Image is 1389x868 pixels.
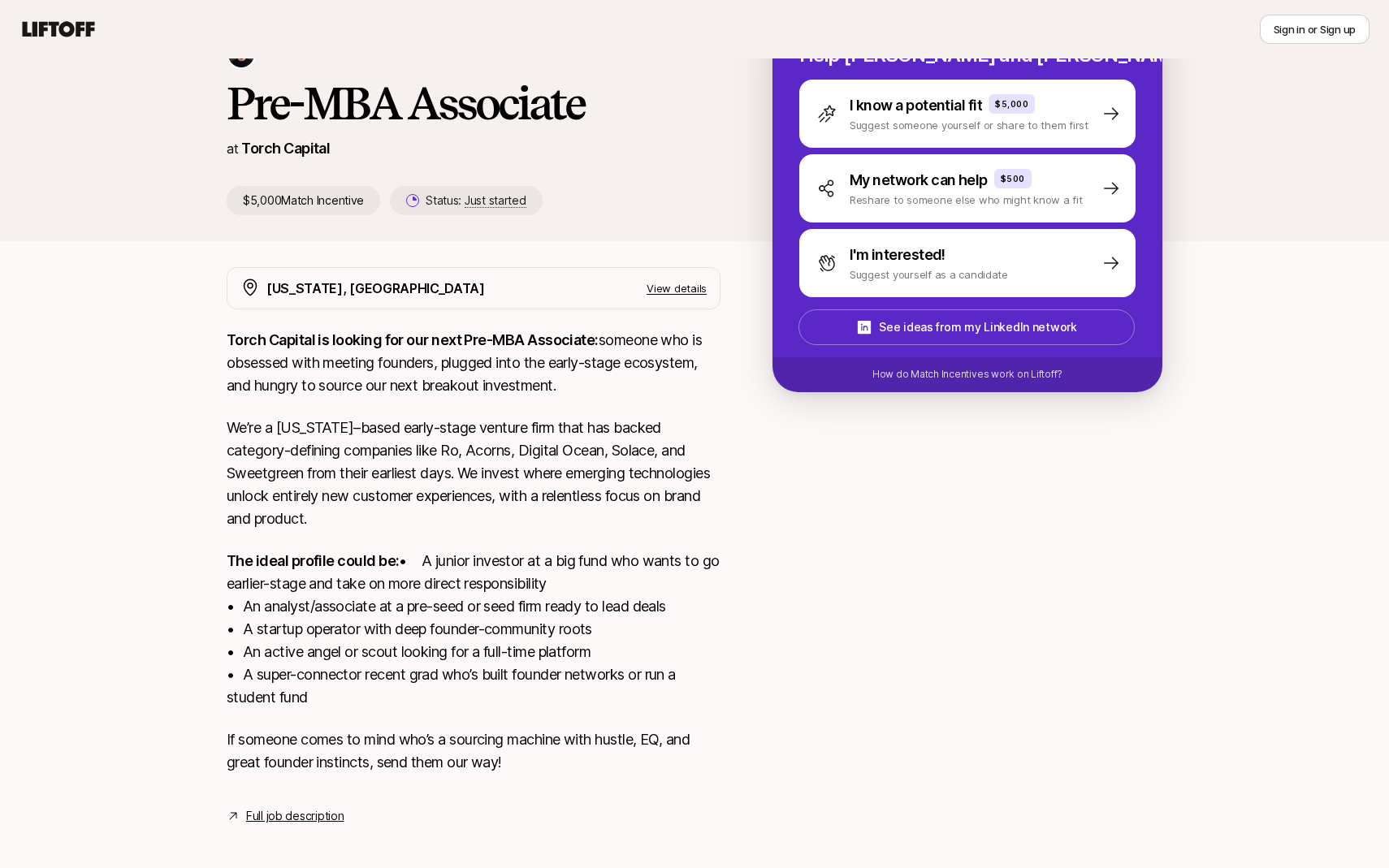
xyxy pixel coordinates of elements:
[426,191,526,210] p: Status:
[227,186,380,215] p: $5,000 Match Incentive
[1001,172,1025,185] p: $500
[798,309,1135,345] button: See ideas from my LinkedIn network
[246,806,344,826] a: Full job description
[850,266,1008,283] p: Suggest yourself as a candidate
[227,417,720,530] p: We’re a [US_STATE]–based early-stage venture firm that has backed category-defining companies lik...
[879,317,1076,337] p: See ideas from my LinkedIn network
[995,97,1028,110] p: $5,000
[850,192,1083,208] p: Reshare to someone else who might know a fit
[647,280,707,296] p: View details
[227,331,599,348] strong: Torch Capital is looking for our next Pre-MBA Associate:
[850,117,1088,133] p: Suggest someone yourself or share to them first
[227,550,720,709] p: • A junior investor at a big fund who wants to go earlier-stage and take on more direct responsib...
[227,79,720,127] h1: Pre-MBA Associate
[465,193,526,208] span: Just started
[850,94,982,117] p: I know a potential fit
[1260,15,1370,44] button: Sign in or Sign up
[850,244,945,266] p: I'm interested!
[227,728,720,774] p: If someone comes to mind who’s a sourcing machine with hustle, EQ, and great founder instincts, s...
[227,329,720,397] p: someone who is obsessed with meeting founders, plugged into the early-stage ecosystem, and hungry...
[227,138,238,159] p: at
[266,278,485,299] p: [US_STATE], [GEOGRAPHIC_DATA]
[227,552,399,569] strong: The ideal profile could be:
[850,169,988,192] p: My network can help
[241,140,330,157] a: Torch Capital
[872,367,1062,382] p: How do Match Incentives work on Liftoff?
